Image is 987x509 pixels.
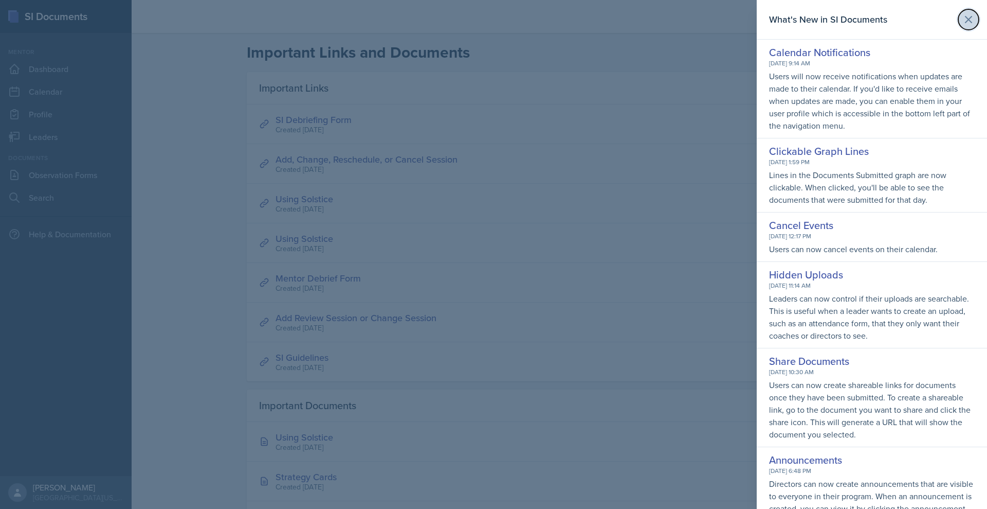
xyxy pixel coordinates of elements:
[769,379,975,441] p: Users can now create shareable links for documents once they have been submitted. To create a sha...
[769,157,975,167] div: [DATE] 1:59 PM
[769,12,887,27] h2: What's New in SI Documents
[769,281,975,290] div: [DATE] 11:14 AM
[769,355,975,367] div: Share Documents
[769,367,975,377] div: [DATE] 10:30 AM
[769,232,975,241] div: [DATE] 12:17 PM
[769,243,975,255] p: Users can now cancel events on their calendar.
[769,268,975,281] div: Hidden Uploads
[769,59,975,68] div: [DATE] 9:14 AM
[769,70,975,132] p: Users will now receive notifications when updates are made to their calendar. If you'd like to re...
[769,453,975,466] div: Announcements
[769,145,975,157] div: Clickable Graph Lines
[769,46,975,59] div: Calendar Notifications
[769,292,975,342] p: Leaders can now control if their uploads are searchable. This is useful when a leader wants to cr...
[769,219,975,232] div: Cancel Events
[769,169,975,206] p: Lines in the Documents Submitted graph are now clickable. When clicked, you'll be able to see the...
[769,466,975,476] div: [DATE] 6:48 PM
